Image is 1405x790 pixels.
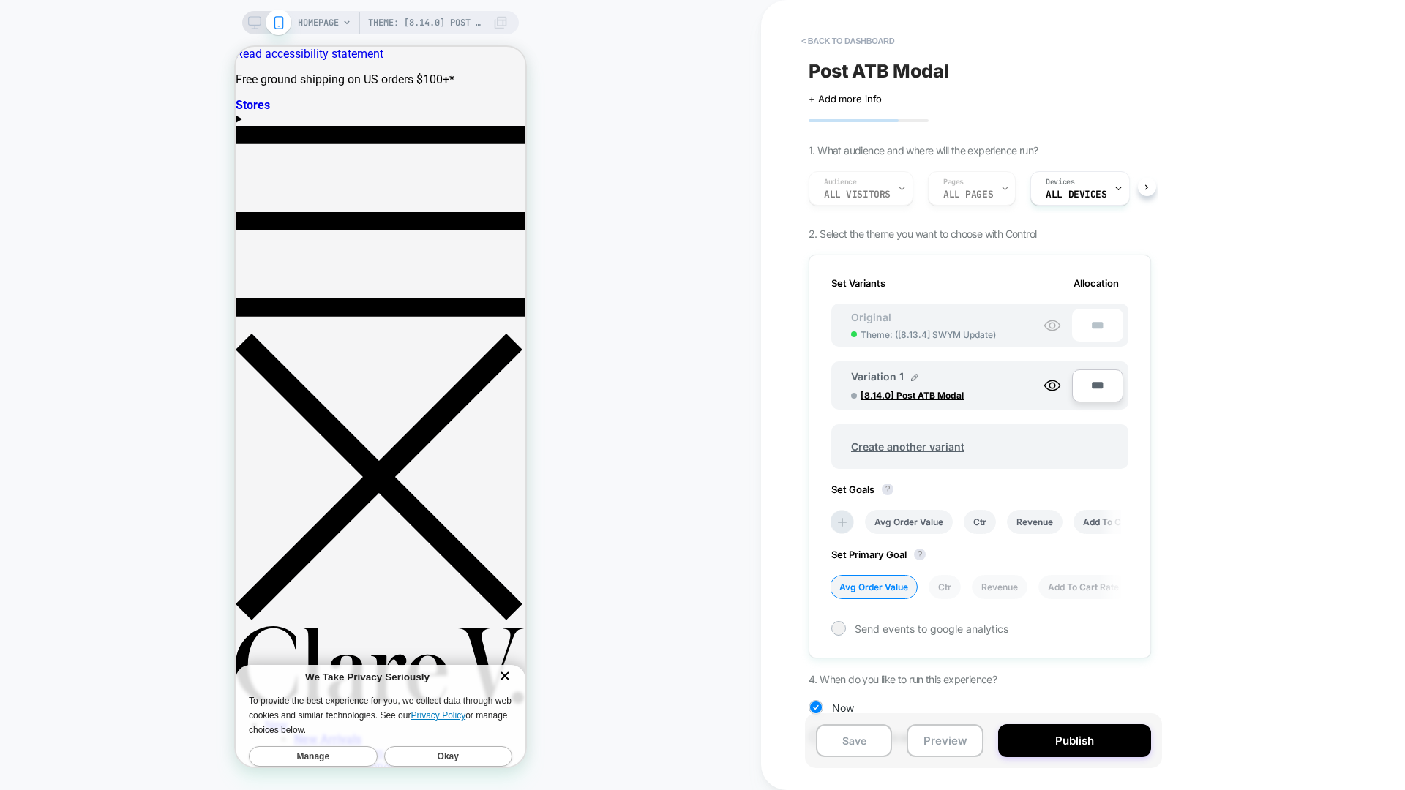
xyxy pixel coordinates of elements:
[831,549,933,560] span: Set Primary Goal
[964,510,996,534] li: Ctr
[368,11,485,34] span: Theme: [8.14.0] Post ATB Modal
[861,390,970,401] span: [8.14.0] Post ATB Modal
[809,144,1038,157] span: 1. What audience and where will the experience run?
[809,227,1036,240] span: 2. Select the theme you want to choose with Control
[911,374,918,381] img: edit
[1046,177,1074,187] span: Devices
[809,673,997,685] span: 4. When do you like to run this experience?
[1038,575,1128,599] li: Add To Cart Rate
[855,622,1008,635] span: Send events to google analytics
[914,549,926,560] button: ?
[851,370,904,383] span: Variation 1
[907,724,983,757] button: Preview
[836,311,906,323] span: Original
[1074,510,1164,534] li: Add To Cart Rate
[794,29,902,53] button: < back to dashboard
[809,93,882,105] span: + Add more info
[149,699,277,720] button: Okay
[831,484,901,495] span: Set Goals
[929,575,961,599] li: Ctr
[13,649,276,688] span: To provide the best experience for you, we collect data through web cookies and similar technolog...
[865,510,953,534] li: Avg Order Value
[830,575,918,599] li: Avg Order Value
[175,663,230,674] a: Open Privacy Policy (opens in new window)
[882,484,893,495] button: ?
[1046,189,1106,200] span: ALL DEVICES
[1074,277,1119,289] span: Allocation
[816,724,892,757] button: Save
[832,701,854,714] span: Now
[256,618,282,642] button: Dismiss cookie consent banner
[298,11,339,34] span: HOMEPAGE
[861,329,996,340] span: Theme: ( [8.13.4] SWYM Update )
[1007,510,1063,534] li: Revenue
[13,625,250,636] h3: We Take Privacy Seriously
[809,60,948,82] span: Post ATB Modal
[836,429,979,464] span: Create another variant
[998,724,1151,757] button: Publish
[13,699,142,720] button: Manage
[831,277,885,289] span: Set Variants
[972,575,1027,599] li: Revenue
